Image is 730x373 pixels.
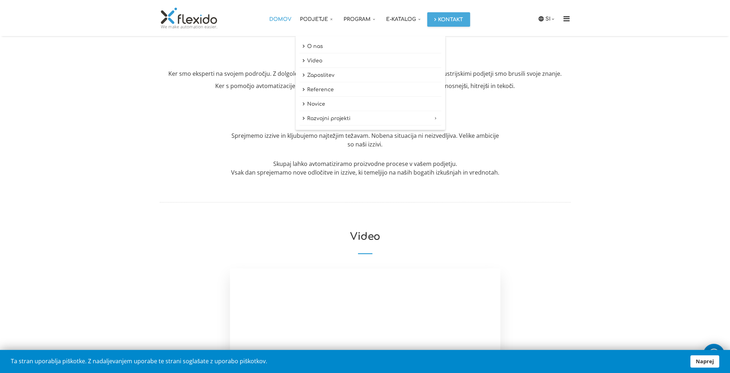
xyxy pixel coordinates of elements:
a: Reference [299,83,442,97]
img: Flexido, d.o.o. [160,7,219,29]
a: Razvojni projekti [299,112,442,126]
p: Ker smo eksperti na svojem področju. Z dolgoletnimi izkušnjami v sodelovanju z velikimi in malimi... [160,69,571,78]
a: Kontakt [427,12,470,27]
a: Video [299,54,442,68]
a: Naprej [690,355,719,368]
a: SI [545,15,556,23]
p: Vsak dan sprejemamo nove odločitve in izzive, ki temeljijo na naših bogatih izkušnjah in vrednotah. [230,168,500,177]
a: Zaposlitev [299,69,442,82]
p: Ker s pomočjo avtomatizacije znamo izboljšati vaše proizvodne procese, da bodo donosnejši, hitrej... [160,82,571,90]
h3: NIČ NI NEMOGOČE [230,111,500,122]
img: icon-laguage.svg [538,16,544,22]
div: Skupaj lahko avtomatiziramo proizvodne procese v vašem podjetju. [230,159,500,177]
h2: Video [160,231,571,242]
a: O nas [299,40,442,53]
i: Menu [561,15,572,22]
a: Novice [299,97,442,111]
p: Sprejmemo izzive in kljubujemo najtežjim težavam. Nobena situacija ni neizvedljiva. Velike ambici... [230,131,500,149]
h3: ZAKAJ FLEXIDO? [160,49,571,60]
img: whatsapp_icon_white.svg [707,347,721,361]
